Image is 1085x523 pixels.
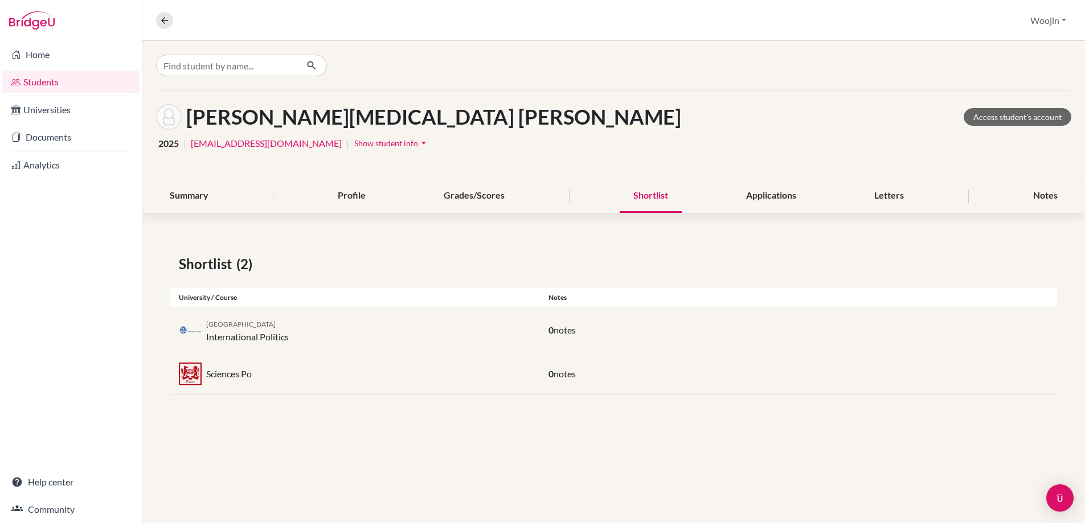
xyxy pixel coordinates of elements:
img: fr_sci_fejpjus2.png [179,363,202,385]
a: Community [2,498,140,521]
img: Bridge-U [9,11,55,30]
a: [EMAIL_ADDRESS][DOMAIN_NAME] [191,137,342,150]
input: Find student by name... [156,55,297,76]
span: 2025 [158,137,179,150]
span: Show student info [354,138,418,148]
a: Help center [2,471,140,493]
span: notes [554,324,576,335]
div: Letters [861,179,918,213]
img: nl_lei_oonydk7g.png [179,326,202,335]
a: Analytics [2,154,140,176]
div: Applications [732,179,810,213]
div: Notes [540,293,1057,303]
button: Show student infoarrow_drop_down [354,134,430,152]
img: Yasmin Isabella Yon's avatar [156,104,182,130]
div: Profile [324,179,379,213]
div: Notes [1020,179,1071,213]
a: Students [2,71,140,93]
div: Summary [156,179,222,213]
span: (2) [236,254,257,274]
span: Shortlist [179,254,236,274]
a: Universities [2,98,140,121]
a: Access student's account [964,108,1071,126]
span: [GEOGRAPHIC_DATA] [206,320,276,328]
button: Woojin [1025,10,1071,31]
div: Grades/Scores [430,179,518,213]
div: Shortlist [620,179,682,213]
span: notes [554,368,576,379]
div: University / Course [170,293,540,303]
div: International Politics [206,316,289,344]
a: Home [2,43,140,66]
h1: [PERSON_NAME][MEDICAL_DATA] [PERSON_NAME] [186,105,681,129]
i: arrow_drop_down [418,137,429,149]
div: Open Intercom Messenger [1046,484,1074,512]
span: 0 [548,324,554,335]
span: 0 [548,368,554,379]
a: Documents [2,126,140,149]
span: | [183,137,186,150]
p: Sciences Po [206,367,252,381]
span: | [346,137,349,150]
